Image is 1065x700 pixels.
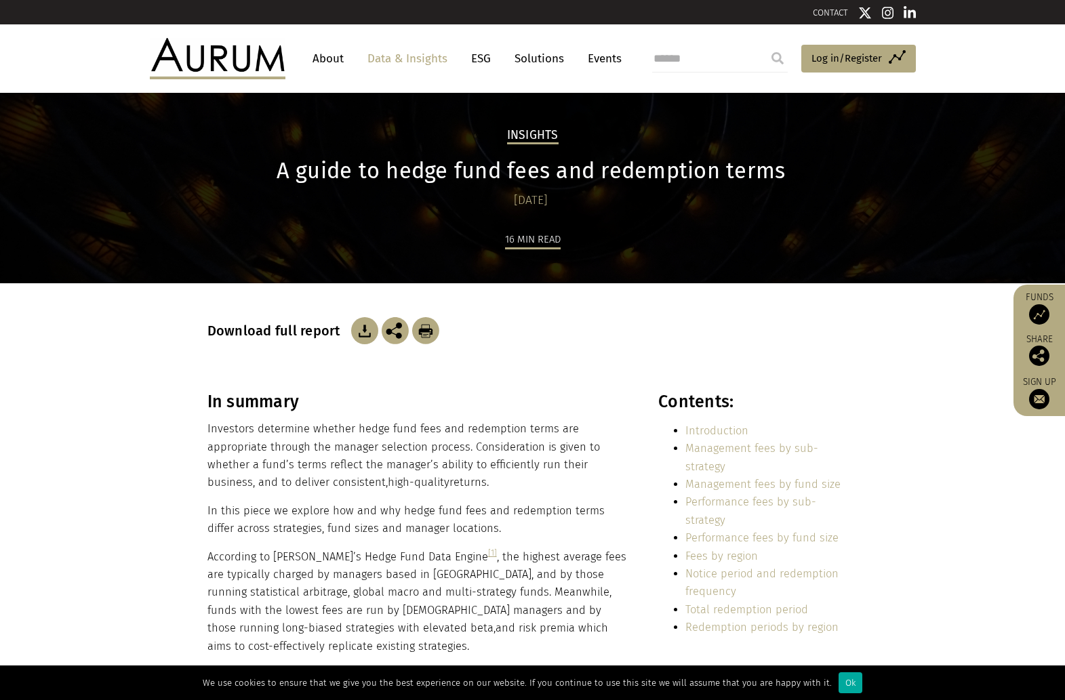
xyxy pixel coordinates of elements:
[813,7,848,18] a: CONTACT
[361,46,454,71] a: Data & Insights
[685,531,839,544] a: Performance fees by fund size
[685,424,748,437] a: Introduction
[150,38,285,79] img: Aurum
[685,442,818,472] a: Management fees by sub-strategy
[882,6,894,20] img: Instagram icon
[811,50,882,66] span: Log in/Register
[207,158,855,184] h1: A guide to hedge fund fees and redemption terms
[764,45,791,72] input: Submit
[412,317,439,344] img: Download Article
[1020,291,1058,325] a: Funds
[207,548,629,655] p: According to [PERSON_NAME]’s Hedge Fund Data Engine , the highest average fees are typically char...
[685,495,816,526] a: Performance fees by sub-strategy
[207,420,629,492] p: Investors determine whether hedge fund fees and redemption terms are appropriate through the mana...
[306,46,350,71] a: About
[507,128,559,144] h2: Insights
[207,502,629,538] p: In this piece we explore how and why hedge fund fees and redemption terms differ across strategie...
[858,6,872,20] img: Twitter icon
[508,46,571,71] a: Solutions
[839,672,862,693] div: Ok
[207,621,608,652] span: and risk premia which aims to cost-effectively replicate existing strategies.
[801,45,916,73] a: Log in/Register
[382,317,409,344] img: Share this post
[685,550,758,562] a: Fees by region
[658,392,854,412] h3: Contents:
[904,6,916,20] img: Linkedin icon
[207,392,629,412] h3: In summary
[1029,304,1049,325] img: Access Funds
[1020,376,1058,409] a: Sign up
[488,548,497,558] a: [1]
[685,478,841,491] a: Management fees by fund size
[351,317,378,344] img: Download Article
[1029,389,1049,409] img: Sign up to our newsletter
[581,46,622,71] a: Events
[685,567,839,598] a: Notice period and redemption frequency
[207,323,348,339] h3: Download full report
[207,191,855,210] div: [DATE]
[505,231,561,249] div: 16 min read
[685,621,839,634] a: Redemption periods by region
[1020,335,1058,366] div: Share
[388,476,449,489] span: high-quality
[685,603,808,616] a: Total redemption period
[1029,346,1049,366] img: Share this post
[464,46,498,71] a: ESG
